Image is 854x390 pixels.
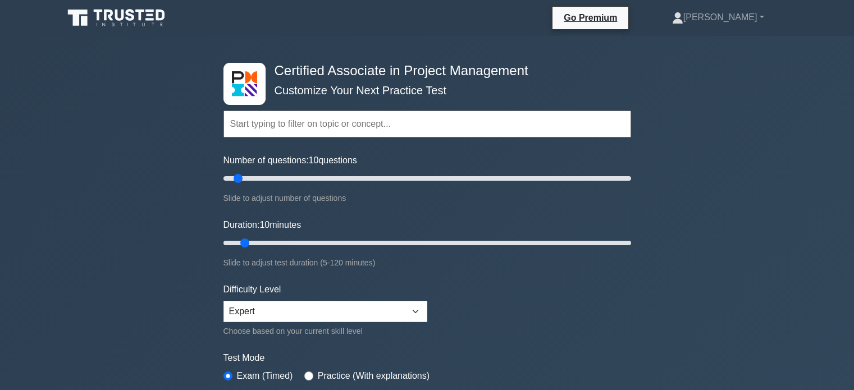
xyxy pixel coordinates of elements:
span: 10 [259,220,270,230]
a: [PERSON_NAME] [645,6,791,29]
label: Practice (With explanations) [318,369,430,383]
label: Difficulty Level [223,283,281,296]
span: 10 [309,155,319,165]
a: Go Premium [557,11,624,25]
div: Choose based on your current skill level [223,324,427,338]
input: Start typing to filter on topic or concept... [223,111,631,137]
h4: Certified Associate in Project Management [270,63,576,79]
div: Slide to adjust test duration (5-120 minutes) [223,256,631,269]
label: Duration: minutes [223,218,302,232]
label: Test Mode [223,351,631,365]
label: Exam (Timed) [237,369,293,383]
div: Slide to adjust number of questions [223,191,631,205]
label: Number of questions: questions [223,154,357,167]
